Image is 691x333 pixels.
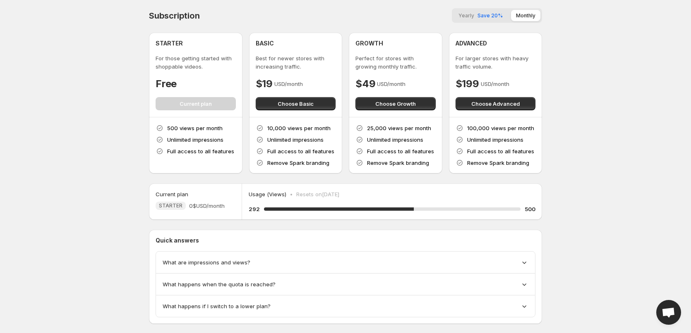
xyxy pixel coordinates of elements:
div: Open chat [656,300,681,325]
span: Choose Basic [278,100,314,108]
p: USD/month [274,80,303,88]
h5: 292 [249,205,260,213]
p: Full access to all features [367,147,434,155]
p: USD/month [481,80,509,88]
p: Unlimited impressions [467,136,523,144]
h4: GROWTH [355,39,383,48]
p: Full access to all features [467,147,534,155]
h4: $199 [456,77,479,90]
p: Full access to all features [167,147,234,155]
span: Yearly [458,12,474,19]
p: Quick answers [156,236,535,245]
p: Unlimited impressions [367,136,423,144]
h4: BASIC [256,39,274,48]
p: Usage (Views) [249,190,286,198]
h5: 500 [525,205,535,213]
span: What happens if I switch to a lower plan? [163,302,271,310]
p: For those getting started with shoppable videos. [156,54,236,71]
p: USD/month [377,80,405,88]
p: Remove Spark branding [267,159,329,167]
h4: STARTER [156,39,183,48]
span: What are impressions and views? [163,258,250,266]
p: 100,000 views per month [467,124,534,132]
span: Choose Advanced [471,100,520,108]
p: Unlimited impressions [167,136,223,144]
span: What happens when the quota is reached? [163,280,276,288]
button: Choose Basic [256,97,336,110]
p: Remove Spark branding [367,159,429,167]
h4: Subscription [149,11,200,21]
p: 500 views per month [167,124,223,132]
h4: ADVANCED [456,39,487,48]
span: STARTER [159,202,182,209]
p: Remove Spark branding [467,159,529,167]
span: Choose Growth [375,100,416,108]
h4: Free [156,77,177,90]
p: • [290,190,293,198]
p: Perfect for stores with growing monthly traffic. [355,54,436,71]
h4: $19 [256,77,273,90]
p: For larger stores with heavy traffic volume. [456,54,536,71]
p: 25,000 views per month [367,124,431,132]
button: Monthly [511,10,540,21]
button: YearlySave 20% [453,10,508,21]
h4: $49 [355,77,375,90]
h5: Current plan [156,190,188,198]
p: 10,000 views per month [267,124,331,132]
p: Full access to all features [267,147,334,155]
p: Best for newer stores with increasing traffic. [256,54,336,71]
button: Choose Growth [355,97,436,110]
p: Unlimited impressions [267,136,324,144]
p: Resets on [DATE] [296,190,339,198]
span: Save 20% [477,12,503,19]
button: Choose Advanced [456,97,536,110]
span: 0$ USD/month [189,202,225,210]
